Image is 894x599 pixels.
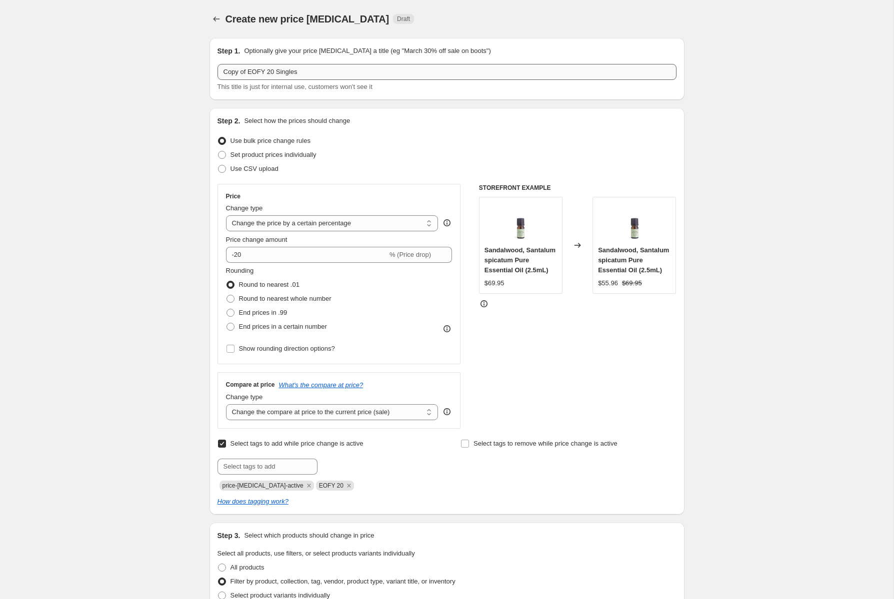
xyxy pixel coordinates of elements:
[226,267,254,274] span: Rounding
[230,592,330,599] span: Select product variants individually
[217,83,372,90] span: This title is just for internal use, customers won't see it
[479,184,676,192] h6: STOREFRONT EXAMPLE
[226,381,275,389] h3: Compare at price
[217,116,240,126] h2: Step 2.
[598,278,618,288] div: $55.96
[484,246,555,274] span: Sandalwood, Santalum spicatum Pure Essential Oil (2.5mL)
[442,407,452,417] div: help
[304,481,313,490] button: Remove price-change-job-active
[225,13,389,24] span: Create new price [MEDICAL_DATA]
[598,246,669,274] span: Sandalwood, Santalum spicatum Pure Essential Oil (2.5mL)
[279,381,363,389] button: What's the compare at price?
[230,564,264,571] span: All products
[389,251,431,258] span: % (Price drop)
[473,440,617,447] span: Select tags to remove while price change is active
[230,137,310,144] span: Use bulk price change rules
[217,459,317,475] input: Select tags to add
[244,46,490,56] p: Optionally give your price [MEDICAL_DATA] a title (eg "March 30% off sale on boots")
[222,482,303,489] span: price-change-job-active
[217,498,288,505] a: How does tagging work?
[217,531,240,541] h2: Step 3.
[230,151,316,158] span: Set product prices individually
[484,278,504,288] div: $69.95
[344,481,353,490] button: Remove EOFY 20
[226,236,287,243] span: Price change amount
[614,202,654,242] img: Sandalwood_Australian_SantalumSpicatum_2.5mL_PureEssentialOil_80x.png
[239,309,287,316] span: End prices in .99
[244,116,350,126] p: Select how the prices should change
[442,218,452,228] div: help
[226,247,387,263] input: -15
[622,278,642,288] strike: $69.95
[230,578,455,585] span: Filter by product, collection, tag, vendor, product type, variant title, or inventory
[397,15,410,23] span: Draft
[239,281,299,288] span: Round to nearest .01
[217,64,676,80] input: 30% off holiday sale
[244,531,374,541] p: Select which products should change in price
[239,323,327,330] span: End prices in a certain number
[500,202,540,242] img: Sandalwood_Australian_SantalumSpicatum_2.5mL_PureEssentialOil_80x.png
[209,12,223,26] button: Price change jobs
[239,295,331,302] span: Round to nearest whole number
[226,204,263,212] span: Change type
[226,393,263,401] span: Change type
[226,192,240,200] h3: Price
[230,440,363,447] span: Select tags to add while price change is active
[239,345,335,352] span: Show rounding direction options?
[319,482,343,489] span: EOFY 20
[217,550,415,557] span: Select all products, use filters, or select products variants individually
[230,165,278,172] span: Use CSV upload
[217,46,240,56] h2: Step 1.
